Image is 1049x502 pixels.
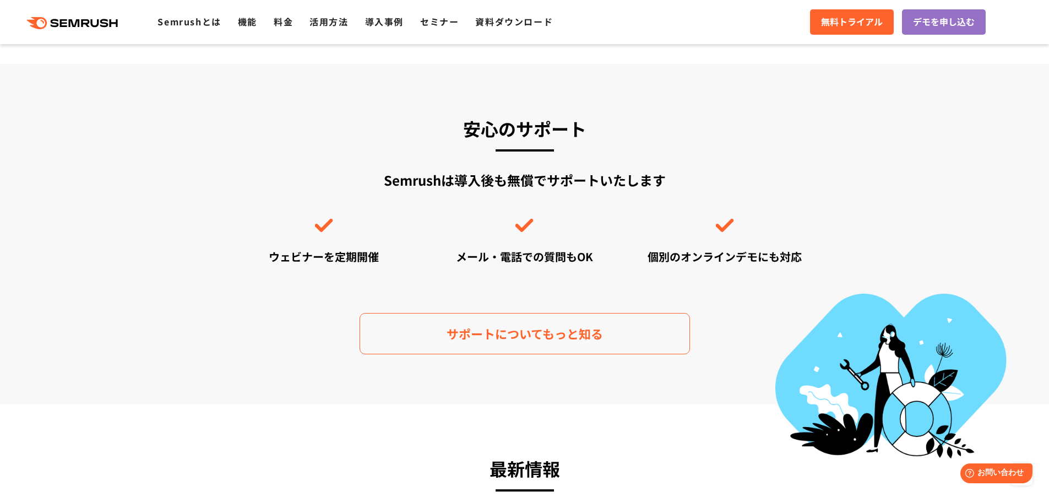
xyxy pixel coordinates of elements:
div: ウェビナーを定期開催 [236,249,413,265]
a: Semrushとは [157,15,221,28]
div: Semrushは導入後も無償でサポートいたします [236,170,814,265]
a: 機能 [238,15,257,28]
a: 料金 [274,15,293,28]
a: 導入事例 [365,15,404,28]
div: メール・電話での質問もOK [436,249,613,265]
iframe: Help widget launcher [951,459,1037,490]
a: セミナー [420,15,459,28]
a: 無料トライアル [810,9,894,35]
h3: 最新情報 [208,454,841,483]
h3: 安心のサポート [236,114,814,143]
div: 個別のオンラインデモにも対応 [636,249,813,265]
span: 無料トライアル [821,15,883,29]
a: デモを申し込む [902,9,986,35]
span: デモを申し込む [913,15,975,29]
a: 活用方法 [309,15,348,28]
span: サポートについてもっと知る [447,324,603,343]
a: 資料ダウンロード [475,15,553,28]
a: サポートについてもっと知る [360,313,690,354]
